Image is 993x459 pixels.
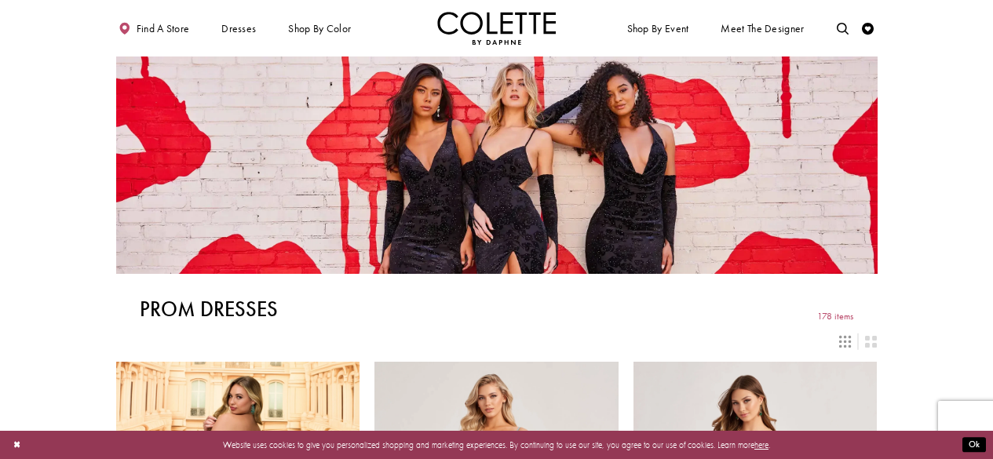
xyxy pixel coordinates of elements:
[288,23,351,35] span: Shop by color
[116,12,192,45] a: Find a store
[834,12,852,45] a: Toggle search
[817,311,853,322] span: 178 items
[108,329,884,355] div: Layout Controls
[860,12,878,45] a: Check Wishlist
[437,12,557,45] a: Visit Home Page
[437,12,557,45] img: Colette by Daphne
[7,435,27,456] button: Close Dialog
[218,12,259,45] span: Dresses
[839,336,851,348] span: Switch layout to 3 columns
[137,23,190,35] span: Find a store
[140,297,278,321] h1: Prom Dresses
[624,12,692,45] span: Shop By Event
[754,439,768,450] a: here
[721,23,804,35] span: Meet the designer
[718,12,808,45] a: Meet the designer
[962,438,986,453] button: Submit Dialog
[86,437,907,453] p: Website uses cookies to give you personalized shopping and marketing experiences. By continuing t...
[627,23,689,35] span: Shop By Event
[865,336,877,348] span: Switch layout to 2 columns
[221,23,256,35] span: Dresses
[286,12,354,45] span: Shop by color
